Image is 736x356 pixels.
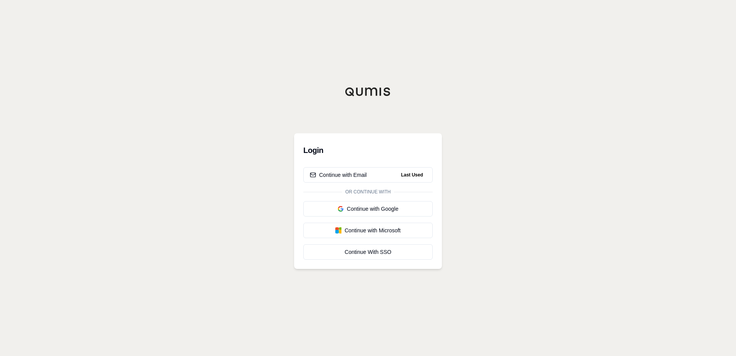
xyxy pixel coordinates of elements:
a: Continue With SSO [303,244,433,260]
button: Continue with EmailLast Used [303,167,433,183]
span: Or continue with [342,189,394,195]
span: Last Used [398,170,426,180]
button: Continue with Microsoft [303,223,433,238]
h3: Login [303,143,433,158]
div: Continue with Microsoft [310,227,426,234]
button: Continue with Google [303,201,433,217]
div: Continue with Email [310,171,367,179]
div: Continue with Google [310,205,426,213]
div: Continue With SSO [310,248,426,256]
img: Qumis [345,87,391,96]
